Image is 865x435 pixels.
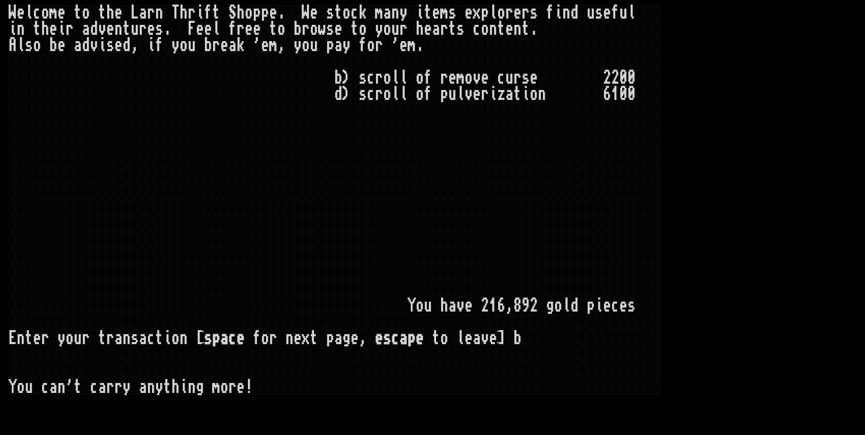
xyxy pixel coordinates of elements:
div: a [49,379,57,395]
div: . [530,21,538,37]
div: e [253,21,261,37]
div: f [204,5,212,21]
div: v [473,70,481,86]
div: c [351,5,359,21]
div: f [546,5,554,21]
div: p [326,330,334,346]
div: a [98,379,106,395]
div: s [627,298,636,314]
div: m [408,37,416,53]
div: t [98,330,106,346]
div: n [57,379,66,395]
div: r [513,70,522,86]
div: h [41,21,49,37]
div: l [489,5,497,21]
div: l [456,330,465,346]
div: A [9,37,17,53]
div: o [41,5,49,21]
div: ' [391,37,399,53]
div: e [334,21,342,37]
div: d [90,21,98,37]
div: v [456,298,465,314]
div: a [228,37,237,53]
div: e [481,70,489,86]
div: t [334,5,342,21]
div: o [383,70,391,86]
div: t [432,330,440,346]
div: p [261,5,269,21]
div: b [49,37,57,53]
div: 0 [619,86,627,102]
div: u [74,330,82,346]
div: o [277,21,285,37]
div: o [497,5,505,21]
div: a [82,21,90,37]
div: 6 [497,298,505,314]
div: n [538,86,546,102]
div: e [424,21,432,37]
div: m [375,5,383,21]
div: x [473,5,481,21]
div: a [334,330,342,346]
div: u [188,37,196,53]
div: o [416,298,424,314]
div: e [204,21,212,37]
div: l [391,86,399,102]
div: e [237,330,245,346]
div: , [359,330,367,346]
div: e [245,21,253,37]
div: i [522,86,530,102]
div: m [440,5,448,21]
div: f [155,37,163,53]
div: 2 [603,70,611,86]
div: t [98,5,106,21]
div: e [448,70,456,86]
div: s [326,21,334,37]
div: n [114,21,123,37]
div: c [147,330,155,346]
div: t [123,21,131,37]
div: k [359,5,367,21]
div: ] [497,330,505,346]
div: e [432,5,440,21]
div: u [448,86,456,102]
div: l [562,298,570,314]
div: S [228,5,237,21]
div: o [554,298,562,314]
div: t [351,21,359,37]
div: s [359,70,367,86]
div: r [399,21,408,37]
div: e [619,298,627,314]
div: o [530,86,538,102]
div: a [334,37,342,53]
div: n [155,5,163,21]
div: l [17,37,25,53]
div: n [489,21,497,37]
div: . [163,21,171,37]
div: y [171,37,180,53]
div: o [342,5,351,21]
div: l [399,86,408,102]
div: y [294,37,302,53]
div: c [41,379,49,395]
div: s [326,5,334,21]
div: n [123,330,131,346]
div: m [456,70,465,86]
div: o [440,330,448,346]
div: d [570,5,579,21]
div: e [220,37,228,53]
div: c [228,330,237,346]
div: e [351,330,359,346]
div: c [367,86,375,102]
div: t [448,21,456,37]
div: d [334,86,342,102]
div: g [342,330,351,346]
div: e [57,5,66,21]
div: f [359,37,367,53]
div: c [611,298,619,314]
div: 8 [513,298,522,314]
div: s [383,330,391,346]
div: Y [9,379,17,395]
div: b [334,70,342,86]
div: e [269,5,277,21]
